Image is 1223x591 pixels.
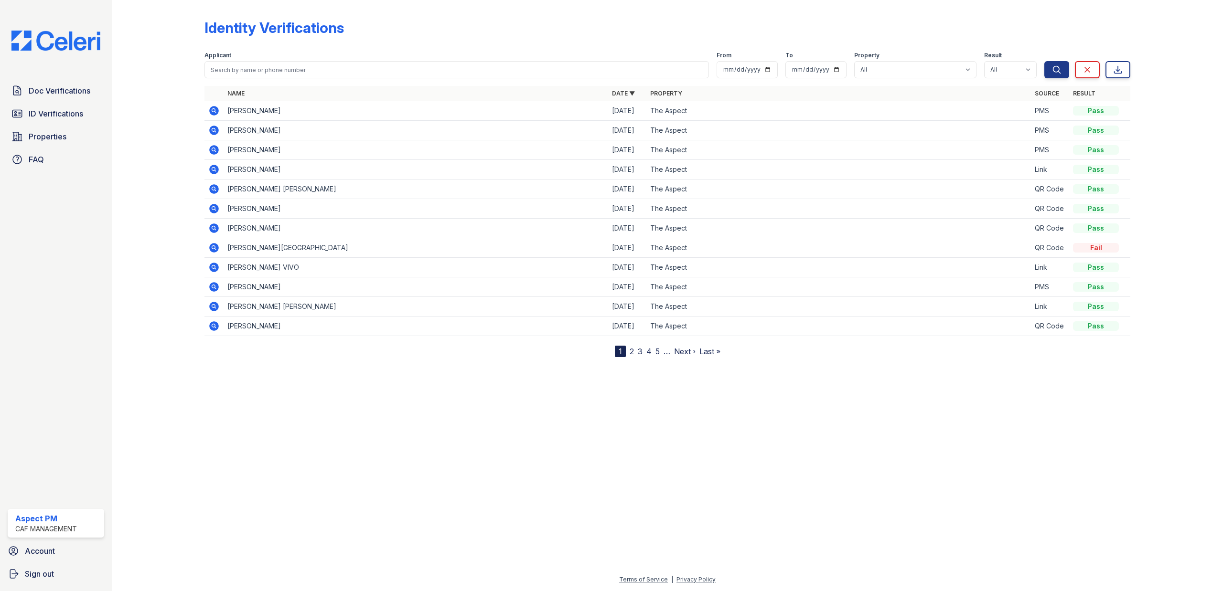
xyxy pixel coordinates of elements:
span: Properties [29,131,66,142]
td: The Aspect [646,101,1031,121]
div: Pass [1073,165,1119,174]
div: Pass [1073,145,1119,155]
td: PMS [1031,140,1069,160]
td: [PERSON_NAME] [224,121,608,140]
div: Pass [1073,321,1119,331]
td: The Aspect [646,199,1031,219]
td: QR Code [1031,199,1069,219]
a: Property [650,90,682,97]
td: [PERSON_NAME][GEOGRAPHIC_DATA] [224,238,608,258]
td: QR Code [1031,317,1069,336]
div: Aspect PM [15,513,77,524]
a: Date ▼ [612,90,635,97]
a: Last » [699,347,720,356]
span: Account [25,545,55,557]
td: The Aspect [646,317,1031,336]
td: [PERSON_NAME] VIVO [224,258,608,277]
td: [PERSON_NAME] [224,219,608,238]
span: ID Verifications [29,108,83,119]
a: Result [1073,90,1095,97]
td: The Aspect [646,258,1031,277]
td: [DATE] [608,258,646,277]
label: From [717,52,731,59]
a: Next › [674,347,696,356]
a: 5 [655,347,660,356]
a: 4 [646,347,652,356]
label: Result [984,52,1002,59]
a: Name [227,90,245,97]
div: Pass [1073,263,1119,272]
a: Terms of Service [619,576,668,583]
div: Pass [1073,282,1119,292]
a: Account [4,541,108,560]
label: To [785,52,793,59]
td: [DATE] [608,277,646,297]
span: Sign out [25,568,54,580]
a: Source [1035,90,1059,97]
div: Fail [1073,243,1119,253]
td: [PERSON_NAME] [PERSON_NAME] [224,179,608,199]
a: 3 [638,347,643,356]
div: Pass [1073,126,1119,135]
a: FAQ [8,150,104,169]
td: The Aspect [646,277,1031,297]
div: Pass [1073,204,1119,213]
a: Doc Verifications [8,81,104,100]
td: The Aspect [646,219,1031,238]
td: [DATE] [608,238,646,258]
td: The Aspect [646,140,1031,160]
td: [DATE] [608,317,646,336]
td: [DATE] [608,121,646,140]
td: Link [1031,160,1069,179]
img: CE_Logo_Blue-a8612792a0a2168367f1c8372b55b34899dd931a85d93a1a3d3e32e68fde9ad4.png [4,31,108,51]
div: Pass [1073,302,1119,311]
td: Link [1031,258,1069,277]
td: [DATE] [608,199,646,219]
td: [PERSON_NAME] [224,199,608,219]
div: | [671,576,673,583]
td: Link [1031,297,1069,317]
div: 1 [615,346,626,357]
input: Search by name or phone number [204,61,709,78]
td: [DATE] [608,297,646,317]
div: Identity Verifications [204,19,344,36]
span: Doc Verifications [29,85,90,96]
a: Properties [8,127,104,146]
span: … [664,346,670,357]
label: Property [854,52,880,59]
td: [PERSON_NAME] [224,277,608,297]
td: The Aspect [646,297,1031,317]
td: [PERSON_NAME] [PERSON_NAME] [224,297,608,317]
td: QR Code [1031,179,1069,199]
td: [DATE] [608,101,646,121]
td: [PERSON_NAME] [224,317,608,336]
td: [DATE] [608,140,646,160]
td: [DATE] [608,160,646,179]
label: Applicant [204,52,231,59]
td: [PERSON_NAME] [224,160,608,179]
td: [DATE] [608,219,646,238]
td: QR Code [1031,219,1069,238]
a: ID Verifications [8,104,104,123]
a: Sign out [4,564,108,583]
td: [PERSON_NAME] [224,101,608,121]
span: FAQ [29,154,44,165]
div: CAF Management [15,524,77,534]
div: Pass [1073,223,1119,233]
td: PMS [1031,277,1069,297]
td: PMS [1031,101,1069,121]
td: QR Code [1031,238,1069,258]
a: 2 [630,347,634,356]
div: Pass [1073,184,1119,194]
td: [PERSON_NAME] [224,140,608,160]
td: The Aspect [646,160,1031,179]
a: Privacy Policy [676,576,716,583]
td: The Aspect [646,121,1031,140]
div: Pass [1073,106,1119,116]
td: [DATE] [608,179,646,199]
td: PMS [1031,121,1069,140]
td: The Aspect [646,179,1031,199]
td: The Aspect [646,238,1031,258]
